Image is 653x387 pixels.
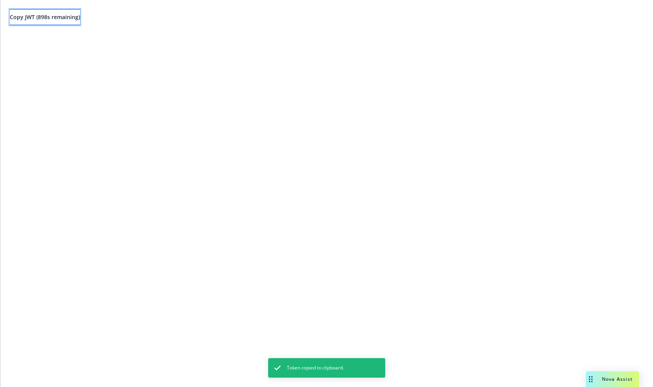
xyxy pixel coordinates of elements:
span: Token copied to clipboard. [287,364,344,371]
span: Copy JWT ( 898 s remaining) [10,13,80,21]
button: Nova Assist [586,371,639,387]
div: Drag to move [586,371,596,387]
button: Copy JWT (898s remaining) [10,9,80,25]
span: Nova Assist [602,376,633,382]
